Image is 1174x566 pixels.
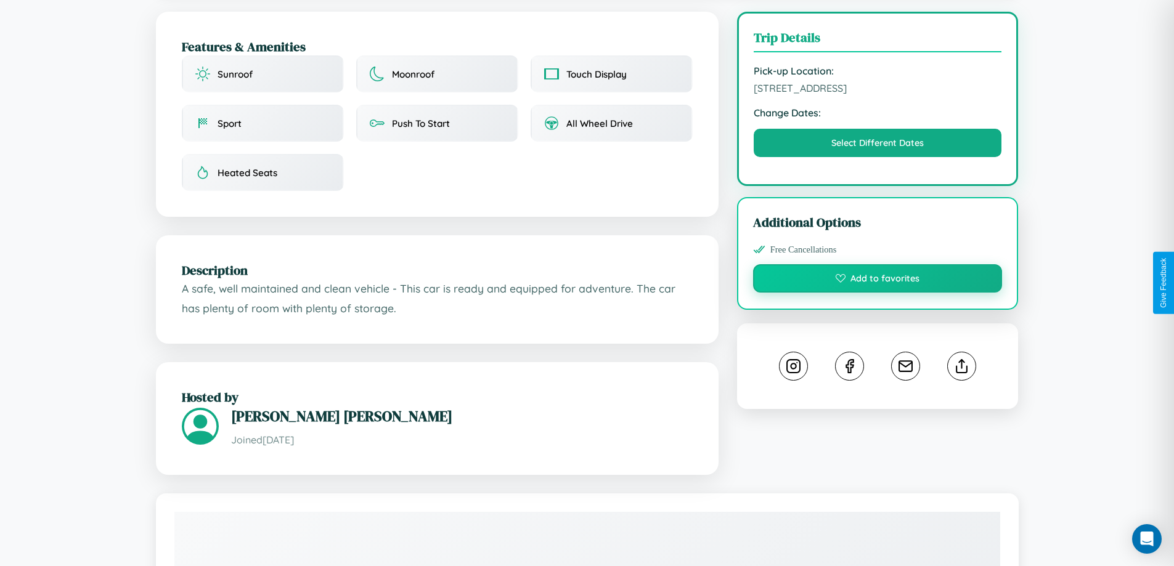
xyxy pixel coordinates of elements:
h2: Hosted by [182,388,693,406]
span: Touch Display [566,68,627,80]
strong: Change Dates: [754,107,1002,119]
span: All Wheel Drive [566,118,633,129]
div: Open Intercom Messenger [1132,524,1162,554]
button: Add to favorites [753,264,1003,293]
span: Moonroof [392,68,434,80]
p: A safe, well maintained and clean vehicle - This car is ready and equipped for adventure. The car... [182,279,693,318]
h2: Description [182,261,693,279]
span: Heated Seats [218,167,277,179]
p: Joined [DATE] [231,431,693,449]
div: Give Feedback [1159,258,1168,308]
span: Push To Start [392,118,450,129]
h3: Additional Options [753,213,1003,231]
span: [STREET_ADDRESS] [754,82,1002,94]
button: Select Different Dates [754,129,1002,157]
span: Free Cancellations [770,245,837,255]
span: Sunroof [218,68,253,80]
h3: Trip Details [754,28,1002,52]
span: Sport [218,118,242,129]
h3: [PERSON_NAME] [PERSON_NAME] [231,406,693,426]
strong: Pick-up Location: [754,65,1002,77]
h2: Features & Amenities [182,38,693,55]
